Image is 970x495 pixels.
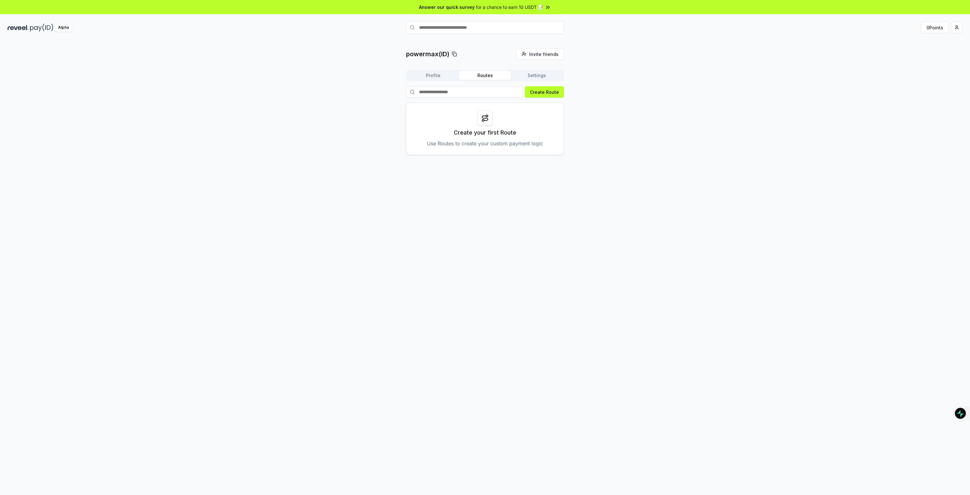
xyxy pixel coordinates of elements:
[419,4,475,10] span: Answer our quick survey
[516,48,564,60] button: Invite friends
[55,24,72,32] div: Alpha
[30,24,53,32] img: pay_id
[427,140,543,147] p: Use Routes to create your custom payment logic
[529,51,559,57] span: Invite friends
[921,22,949,33] button: 0Points
[525,86,564,98] button: Create Route
[511,71,563,80] button: Settings
[476,4,543,10] span: for a chance to earn 10 USDT 📝
[459,71,511,80] button: Routes
[406,50,449,58] p: powermax(ID)
[8,24,29,32] img: reveel_dark
[454,128,516,137] p: Create your first Route
[407,71,459,80] button: Profile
